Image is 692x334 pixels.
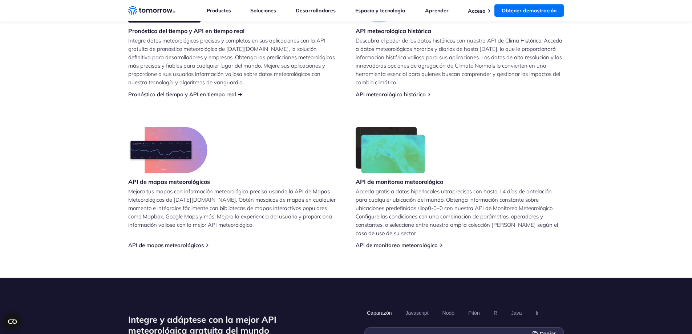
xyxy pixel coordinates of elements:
[440,307,457,319] button: Nodo
[356,178,443,185] font: API de monitoreo meteorológico
[491,307,499,319] button: R
[367,310,392,316] font: Caparazón
[502,7,557,14] font: Obtener demostración
[355,7,405,14] a: Espacio y tecnología
[405,310,428,316] font: Javascript
[535,310,539,316] font: Ir
[128,5,175,16] a: Enlace de inicio
[468,310,480,316] font: Pitón
[128,188,336,228] font: Mejora tus mapas con información meteorológica precisa usando la API de Mapas Meteorológicos de [...
[4,313,21,330] button: Open CMP widget
[128,242,204,249] a: API de mapas meteorológicos
[356,188,558,237] font: Acceda gratis a datos hiperlocales ultraprecisos con hasta 14 días de antelación para cualquier u...
[403,307,431,319] button: Javascript
[356,27,431,35] font: API meteorológica histórica
[511,310,522,316] font: Java
[494,4,564,17] a: Obtener demostración
[128,91,236,98] a: Pronóstico del tiempo y API en tiempo real
[356,37,562,86] font: Descubra el poder de los datos históricos con nuestra API de Clima Histórico. Acceda a datos mete...
[442,310,454,316] font: Nodo
[425,7,449,14] a: Aprender
[533,307,541,319] button: Ir
[128,178,210,185] font: API de mapas meteorológicos
[466,307,482,319] button: Pitón
[468,8,485,14] a: Acceso
[128,27,244,35] font: Pronóstico del tiempo y API en tiempo real
[509,307,525,319] button: Java
[128,37,335,86] font: Integre datos meteorológicos precisos y completos en sus aplicaciones con la API gratuita de pron...
[493,310,497,316] font: R
[356,91,426,98] a: API meteorológica histórica
[364,307,394,319] button: Caparazón
[296,7,336,14] a: Desarrolladores
[207,7,231,14] a: Productos
[356,242,438,249] a: API de monitoreo meteorológico
[250,7,276,14] a: Soluciones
